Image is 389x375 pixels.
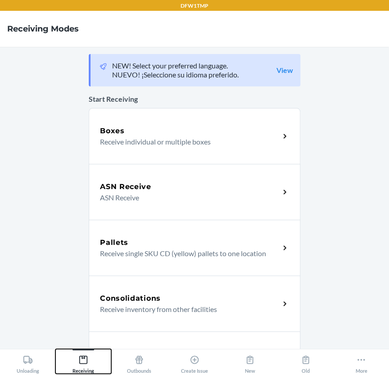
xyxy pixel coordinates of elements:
[222,349,278,374] button: New
[276,66,293,75] a: View
[17,351,39,374] div: Unloading
[89,220,300,276] a: PalletsReceive single SKU CD (yellow) pallets to one location
[89,164,300,220] a: ASN ReceiveASN Receive
[55,349,111,374] button: Receiving
[100,192,272,203] p: ASN Receive
[7,23,79,35] h4: Receiving Modes
[334,349,389,374] button: More
[278,349,333,374] button: Old
[89,276,300,331] a: ConsolidationsReceive inventory from other facilities
[181,2,208,10] p: DFW1TMP
[72,351,94,374] div: Receiving
[355,351,367,374] div: More
[100,136,272,147] p: Receive individual or multiple boxes
[167,349,222,374] button: Create Issue
[89,94,300,104] p: Start Receiving
[245,351,255,374] div: New
[111,349,167,374] button: Outbounds
[100,248,272,259] p: Receive single SKU CD (yellow) pallets to one location
[127,351,151,374] div: Outbounds
[112,70,239,79] p: NUEVO! ¡Seleccione su idioma preferido.
[112,61,239,70] p: NEW! Select your preferred language.
[100,293,161,304] h5: Consolidations
[100,126,125,136] h5: Boxes
[301,351,311,374] div: Old
[100,181,151,192] h5: ASN Receive
[100,304,272,315] p: Receive inventory from other facilities
[89,108,300,164] a: BoxesReceive individual or multiple boxes
[100,237,128,248] h5: Pallets
[181,351,208,374] div: Create Issue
